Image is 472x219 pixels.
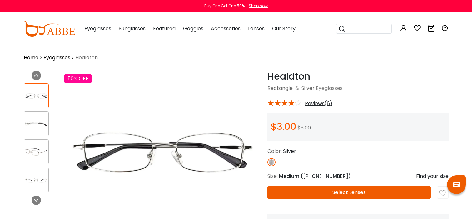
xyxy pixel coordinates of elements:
[303,173,348,180] span: [PHONE_NUMBER]
[267,71,449,82] h1: Healdton
[204,3,245,9] div: Buy One Get One 50%
[439,190,446,197] img: like
[24,174,48,186] img: Healdton Silver Metal Eyeglasses , NosePads Frames from ABBE Glasses
[183,25,203,32] span: Goggles
[271,120,296,133] span: $3.00
[297,124,311,131] span: $6.00
[24,54,38,61] a: Home
[272,25,296,32] span: Our Story
[267,186,431,199] button: Select Lenses
[294,85,300,92] span: &
[267,148,282,155] span: Color:
[153,25,176,32] span: Featured
[248,25,265,32] span: Lenses
[24,90,48,102] img: Healdton Silver Metal Eyeglasses , NosePads Frames from ABBE Glasses
[246,3,268,8] a: Shop now
[24,21,75,36] img: abbeglasses.com
[211,25,241,32] span: Accessories
[24,146,48,158] img: Healdton Silver Metal Eyeglasses , NosePads Frames from ABBE Glasses
[453,182,460,187] img: chat
[84,25,111,32] span: Eyeglasses
[64,74,92,83] div: 50% OFF
[24,118,48,130] img: Healdton Silver Metal Eyeglasses , NosePads Frames from ABBE Glasses
[279,173,351,180] span: Medium ( )
[301,85,315,92] a: Silver
[305,101,332,106] span: Reviews(6)
[119,25,146,32] span: Sunglasses
[75,54,98,61] span: Healdton
[43,54,70,61] a: Eyeglasses
[416,173,449,180] div: Find your size
[316,85,343,92] span: Eyeglasses
[267,85,293,92] a: Rectangle
[283,148,296,155] span: Silver
[249,3,268,9] div: Shop now
[267,173,278,180] span: Size:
